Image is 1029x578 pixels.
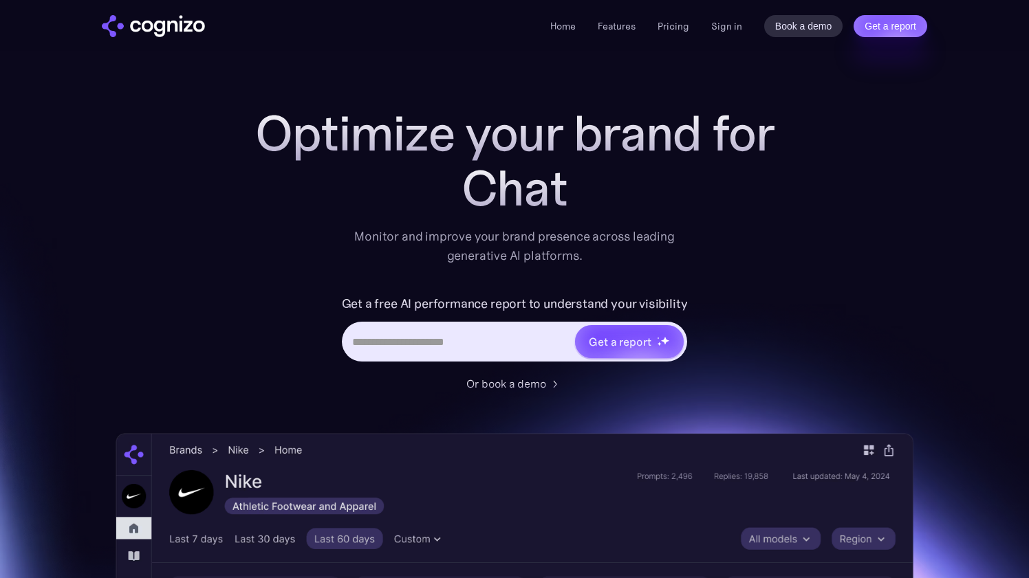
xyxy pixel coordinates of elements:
[854,15,927,37] a: Get a report
[239,161,790,216] div: Chat
[239,106,790,161] h1: Optimize your brand for
[102,15,205,37] img: cognizo logo
[102,15,205,37] a: home
[764,15,843,37] a: Book a demo
[658,20,689,32] a: Pricing
[711,18,742,34] a: Sign in
[345,227,684,265] div: Monitor and improve your brand presence across leading generative AI platforms.
[598,20,636,32] a: Features
[342,293,688,315] label: Get a free AI performance report to understand your visibility
[657,342,662,346] img: star
[589,333,651,350] div: Get a report
[660,336,669,345] img: star
[657,337,659,339] img: star
[550,20,576,32] a: Home
[342,293,688,368] form: Hero URL Input Form
[466,375,546,392] div: Or book a demo
[574,324,685,359] a: Get a reportstarstarstar
[466,375,563,392] a: Or book a demo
